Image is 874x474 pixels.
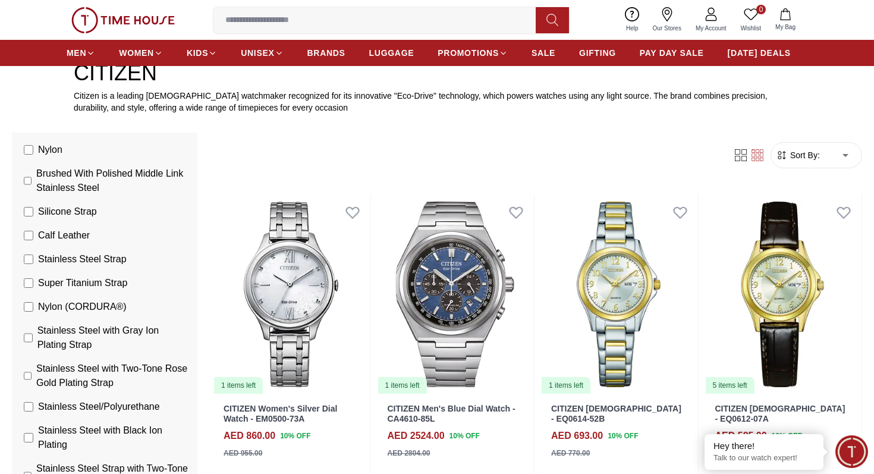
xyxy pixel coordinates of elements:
span: SALE [532,47,555,59]
div: AED 2804.00 [388,448,430,459]
span: My Account [691,24,731,33]
a: WOMEN [119,42,163,64]
img: ... [71,7,175,33]
img: CITIZEN Men's Blue Dial Watch - CA4610-85L [376,194,535,394]
img: CITIZEN Women's Silver Dial Watch - EM0500-73A [212,194,370,394]
a: CITIZEN Ladies - EQ0612-07A5 items left [703,194,862,394]
a: MEN [67,42,95,64]
a: [DATE] DEALS [728,42,791,64]
span: LUGGAGE [369,47,414,59]
div: Chat Widget [835,435,868,468]
input: Nylon (CORDURA®) [24,302,33,312]
span: Nylon [38,143,62,157]
span: 10 % OFF [280,431,310,441]
a: BRANDS [307,42,345,64]
span: Stainless Steel with Two-Tone Rose Gold Plating Strap [36,362,190,390]
span: GIFTING [579,47,616,59]
h4: AED 860.00 [224,429,275,443]
div: 1 items left [542,377,590,394]
div: 5 items left [706,377,754,394]
a: KIDS [187,42,217,64]
a: Our Stores [646,5,688,35]
span: Stainless Steel/Polyurethane [38,400,160,414]
span: Stainless Steel with Gray Ion Plating Strap [37,324,190,352]
span: KIDS [187,47,208,59]
input: Stainless Steel Strap [24,255,33,264]
a: CITIZEN Men's Blue Dial Watch - CA4610-85L1 items left [376,194,535,394]
input: Silicone Strap [24,207,33,216]
a: CITIZEN Men's Blue Dial Watch - CA4610-85L [388,404,515,423]
input: Brushed With Polished Middle Link Stainless Steel [24,176,32,186]
span: 10 % OFF [608,431,638,441]
input: Stainless Steel/Polyurethane [24,402,33,412]
span: Stainless Steel with Black Ion Plating [38,423,190,452]
input: Nylon [24,145,33,155]
p: Citizen is a leading [DEMOGRAPHIC_DATA] watchmaker recognized for its innovative "Eco-Drive" tech... [74,90,800,114]
a: GIFTING [579,42,616,64]
h4: AED 2524.00 [388,429,445,443]
a: 0Wishlist [734,5,768,35]
span: Brushed With Polished Middle Link Stainless Steel [36,167,190,195]
div: AED 955.00 [224,448,262,459]
a: CITIZEN Ladies - EQ0614-52B1 items left [539,194,698,394]
input: Stainless Steel with Two-Tone Rose Gold Plating Strap [24,371,32,381]
button: Sort By: [776,149,820,161]
a: CITIZEN Women's Silver Dial Watch - EM0500-73A [224,404,337,423]
input: Calf Leather [24,231,33,240]
button: My Bag [768,6,803,34]
a: Help [619,5,646,35]
input: Stainless Steel with Black Ion Plating [24,433,33,442]
span: Calf Leather [38,228,90,243]
a: CITIZEN [DEMOGRAPHIC_DATA] - EQ0612-07A [715,404,845,423]
a: PAY DAY SALE [640,42,704,64]
span: Super Titanium Strap [38,276,127,290]
div: Hey there! [713,440,815,452]
span: Stainless Steel Strap [38,252,127,266]
h4: AED 585.00 [715,429,767,443]
a: CITIZEN Women's Silver Dial Watch - EM0500-73A1 items left [212,194,370,394]
span: PROMOTIONS [438,47,499,59]
span: Nylon (CORDURA®) [38,300,127,314]
span: Our Stores [648,24,686,33]
h2: CITIZEN [74,61,800,85]
div: AED 770.00 [551,448,590,459]
span: Sort By: [788,149,820,161]
span: BRANDS [307,47,345,59]
span: [DATE] DEALS [728,47,791,59]
span: 0 [756,5,766,14]
span: 10 % OFF [449,431,480,441]
span: Silicone Strap [38,205,97,219]
input: Stainless Steel with Gray Ion Plating Strap [24,333,33,343]
div: 1 items left [214,377,263,394]
span: UNISEX [241,47,274,59]
span: WOMEN [119,47,154,59]
p: Talk to our watch expert! [713,453,815,463]
img: CITIZEN Ladies - EQ0614-52B [539,194,698,394]
span: Wishlist [736,24,766,33]
span: My Bag [771,23,800,32]
span: MEN [67,47,86,59]
div: 1 items left [378,377,427,394]
span: PAY DAY SALE [640,47,704,59]
a: LUGGAGE [369,42,414,64]
a: UNISEX [241,42,283,64]
a: SALE [532,42,555,64]
span: Help [621,24,643,33]
a: PROMOTIONS [438,42,508,64]
span: 10 % OFF [772,431,802,441]
img: CITIZEN Ladies - EQ0612-07A [703,194,862,394]
a: CITIZEN [DEMOGRAPHIC_DATA] - EQ0614-52B [551,404,681,423]
input: Super Titanium Strap [24,278,33,288]
h4: AED 693.00 [551,429,603,443]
